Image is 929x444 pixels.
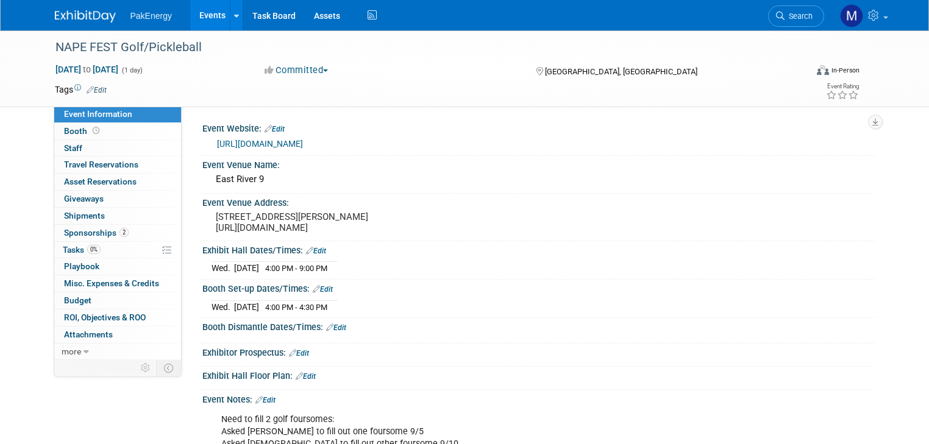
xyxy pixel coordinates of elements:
a: Attachments [54,326,181,343]
span: (1 day) [121,66,143,74]
span: Misc. Expenses & Credits [64,278,159,288]
a: ROI, Objectives & ROO [54,309,181,326]
td: Personalize Event Tab Strip [135,360,157,376]
button: Committed [260,64,333,77]
span: 4:00 PM - 9:00 PM [265,264,327,273]
td: [DATE] [234,262,259,275]
span: PakEnergy [130,11,172,21]
div: Event Format [741,63,860,82]
span: Budget [64,295,91,305]
a: Event Information [54,106,181,122]
span: Booth [64,126,102,136]
span: more [62,347,81,356]
a: Staff [54,140,181,157]
td: Tags [55,83,107,96]
span: Playbook [64,261,99,271]
div: NAPE FEST Golf/Pickleball [51,37,791,58]
span: Attachments [64,329,113,339]
div: Event Notes: [202,390,875,406]
img: ExhibitDay [55,10,116,23]
a: Booth [54,123,181,139]
span: [DATE] [DATE] [55,64,119,75]
td: Toggle Event Tabs [156,360,181,376]
a: Edit [326,323,346,332]
a: Budget [54,292,181,309]
a: Edit [289,349,309,358]
div: In-Person [831,66,860,75]
span: to [81,65,93,74]
a: Edit [306,247,326,255]
a: Edit [87,86,107,94]
span: Search [785,12,813,21]
div: Booth Set-up Dates/Times: [202,280,875,295]
a: [URL][DOMAIN_NAME] [217,139,303,149]
td: [DATE] [234,300,259,313]
td: Wed. [212,262,234,275]
div: Exhibit Hall Dates/Times: [202,241,875,257]
div: Event Rating [826,83,859,90]
a: Playbook [54,258,181,275]
a: Edit [255,396,276,404]
span: Giveaways [64,194,104,203]
a: more [54,344,181,360]
pre: [STREET_ADDRESS][PERSON_NAME] [URL][DOMAIN_NAME] [216,211,469,233]
div: Event Website: [202,119,875,135]
span: Tasks [63,245,101,255]
td: Wed. [212,300,234,313]
span: 2 [119,228,129,237]
span: 4:00 PM - 4:30 PM [265,303,327,312]
span: Sponsorships [64,228,129,238]
div: Event Venue Name: [202,156,875,171]
span: Event Information [64,109,132,119]
span: Travel Reservations [64,160,138,169]
a: Shipments [54,208,181,224]
span: Booth not reserved yet [90,126,102,135]
div: Event Venue Address: [202,194,875,209]
span: [GEOGRAPHIC_DATA], [GEOGRAPHIC_DATA] [545,67,697,76]
img: Mary Walker [840,4,863,27]
span: Staff [64,143,82,153]
a: Edit [265,125,285,133]
span: 0% [87,245,101,254]
a: Edit [313,285,333,294]
a: Misc. Expenses & Credits [54,275,181,292]
a: Sponsorships2 [54,225,181,241]
a: Travel Reservations [54,157,181,173]
a: Asset Reservations [54,174,181,190]
div: Exhibitor Prospectus: [202,344,875,359]
img: Format-Inperson.png [817,65,829,75]
a: Giveaways [54,191,181,207]
span: Shipments [64,211,105,220]
div: Exhibit Hall Floor Plan: [202,367,875,382]
a: Tasks0% [54,242,181,258]
a: Search [768,5,824,27]
div: East River 9 [212,170,866,189]
a: Edit [296,372,316,381]
div: Booth Dismantle Dates/Times: [202,318,875,334]
span: Asset Reservations [64,177,137,186]
span: ROI, Objectives & ROO [64,312,146,322]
